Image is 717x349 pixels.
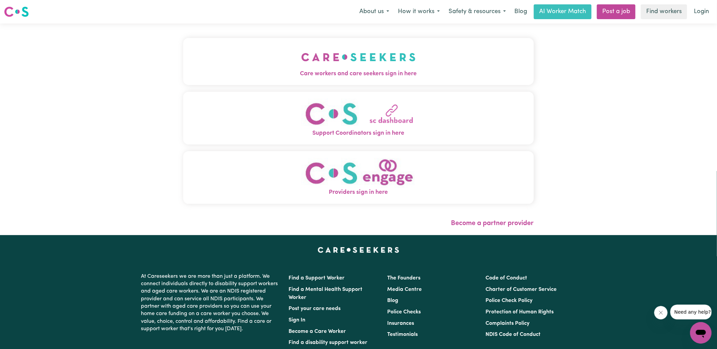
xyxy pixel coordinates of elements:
a: Police Check Policy [485,298,532,303]
a: Login [690,4,713,19]
a: Code of Conduct [485,275,527,281]
a: Insurances [387,321,414,326]
button: About us [355,5,394,19]
a: Police Checks [387,309,421,315]
a: Complaints Policy [485,321,529,326]
p: At Careseekers we are more than just a platform. We connect individuals directly to disability su... [141,270,281,336]
span: Providers sign in here [183,188,534,197]
a: Post a job [597,4,635,19]
a: Post your care needs [289,306,341,311]
button: Providers sign in here [183,151,534,204]
img: Careseekers logo [4,6,29,18]
a: Find a Mental Health Support Worker [289,287,363,300]
button: Care workers and care seekers sign in here [183,38,534,85]
a: Sign In [289,317,306,323]
a: Find workers [641,4,687,19]
iframe: Button to launch messaging window [690,322,712,344]
button: How it works [394,5,444,19]
button: Safety & resources [444,5,510,19]
a: Careseekers home page [318,247,399,253]
a: Become a partner provider [451,220,534,227]
iframe: Close message [654,306,668,319]
a: Find a disability support worker [289,340,368,345]
a: Media Centre [387,287,422,292]
span: Care workers and care seekers sign in here [183,70,534,78]
a: Charter of Customer Service [485,287,557,292]
a: AI Worker Match [534,4,592,19]
a: NDIS Code of Conduct [485,332,541,337]
a: Blog [510,4,531,19]
span: Support Coordinators sign in here [183,129,534,138]
a: Testimonials [387,332,418,337]
a: Protection of Human Rights [485,309,554,315]
a: Become a Care Worker [289,329,346,334]
a: Careseekers logo [4,4,29,19]
a: The Founders [387,275,420,281]
a: Find a Support Worker [289,275,345,281]
a: Blog [387,298,398,303]
button: Support Coordinators sign in here [183,92,534,144]
iframe: Message from company [670,305,712,319]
